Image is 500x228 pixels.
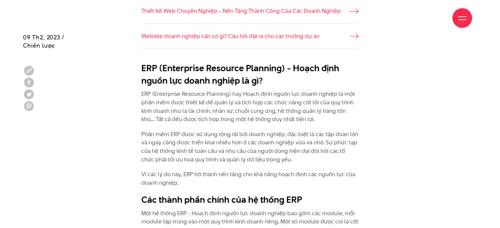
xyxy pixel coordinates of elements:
h2: ERP (Enterprise Resource Planning) - Hoạch định nguồn lực doanh nghiệp là gì? [141,62,359,87]
span: 09 Th2, 2023 / Chiến lược [23,33,64,49]
p: Vì các lý do này, ERP trở thành nền tảng cho khả năng hoạch định các nguồn lực của doanh nghiệp. [141,170,359,187]
p: ERP (Enterprise Resource Planning) hay Hoạch định nguồn lực doanh nghiệp là một phần mềm được thi... [141,90,359,123]
h2: Các thành phần chính của hệ thống ERP [141,194,359,206]
a: Website doanh nghiệp cần có gì? Câu hỏi đặt ra cho các trưởng dự án [141,32,359,41]
p: Phần mềm ERP được sử dụng rộng rãi bởi doanh nghiệp, đặc biệt là các tập đoàn lớn và ngày càng đư... [141,130,359,164]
